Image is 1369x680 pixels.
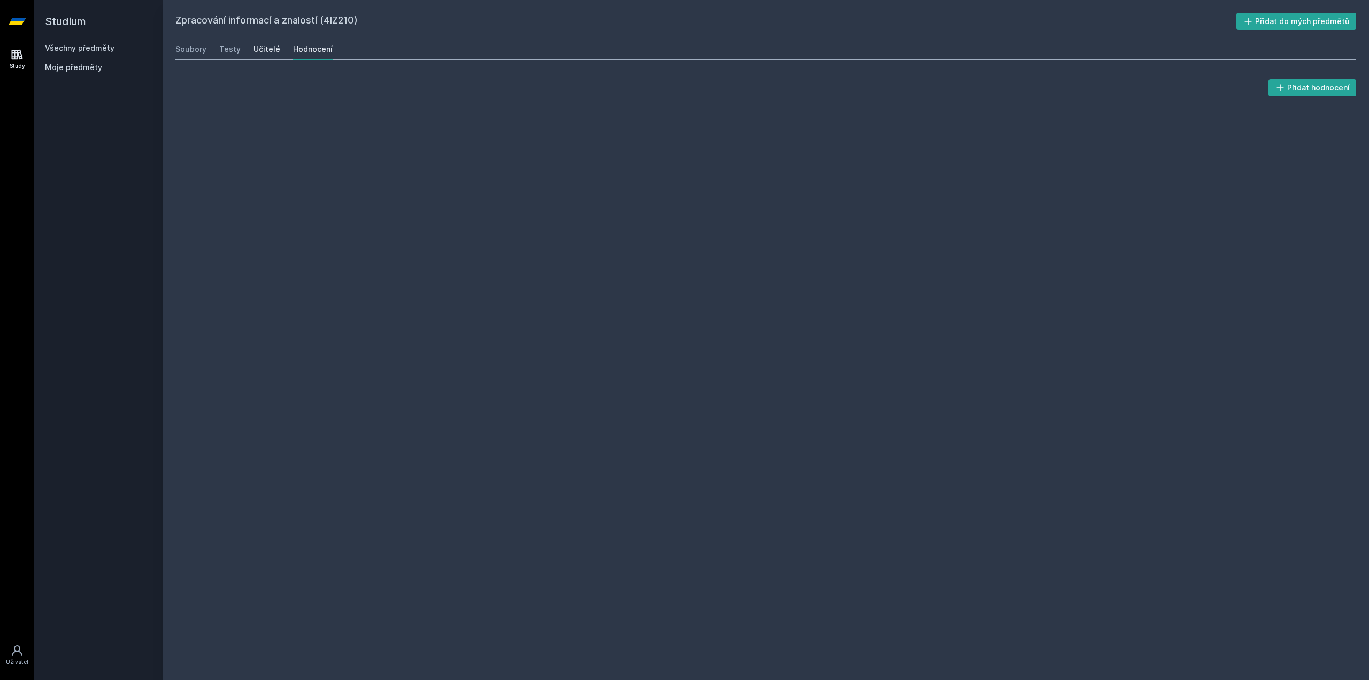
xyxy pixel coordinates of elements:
[1236,13,1357,30] button: Přidat do mých předmětů
[175,39,206,60] a: Soubory
[219,44,241,55] div: Testy
[253,39,280,60] a: Učitelé
[2,639,32,671] a: Uživatel
[1268,79,1357,96] button: Přidat hodnocení
[175,44,206,55] div: Soubory
[45,43,114,52] a: Všechny předměty
[6,658,28,666] div: Uživatel
[253,44,280,55] div: Učitelé
[45,62,102,73] span: Moje předměty
[219,39,241,60] a: Testy
[2,43,32,75] a: Study
[293,39,333,60] a: Hodnocení
[10,62,25,70] div: Study
[175,13,1236,30] h2: Zpracování informací a znalostí (4IZ210)
[293,44,333,55] div: Hodnocení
